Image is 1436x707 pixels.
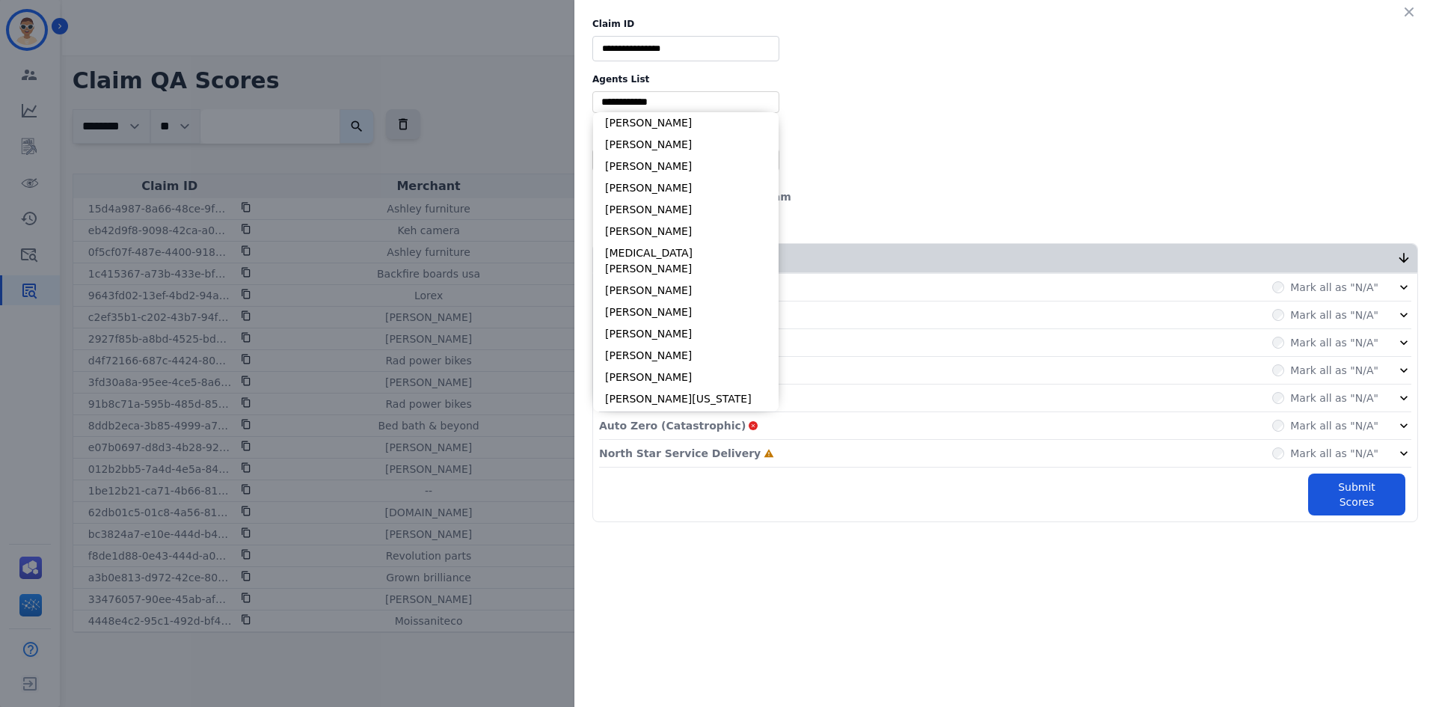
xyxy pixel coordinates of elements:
[593,134,779,156] li: [PERSON_NAME]
[593,156,779,177] li: [PERSON_NAME]
[1290,363,1378,378] label: Mark all as "N/A"
[593,280,779,302] li: [PERSON_NAME]
[1308,474,1405,515] button: Submit Scores
[592,18,1418,30] label: Claim ID
[599,446,761,461] p: North Star Service Delivery
[1290,418,1378,433] label: Mark all as "N/A"
[1290,335,1378,350] label: Mark all as "N/A"
[593,302,779,323] li: [PERSON_NAME]
[599,418,746,433] p: Auto Zero (Catastrophic)
[592,73,1418,85] label: Agents List
[592,189,1418,204] div: Evaluation Date:
[592,131,1418,143] label: Merchants List
[593,388,779,410] li: [PERSON_NAME][US_STATE]
[593,112,779,134] li: [PERSON_NAME]
[593,221,779,242] li: [PERSON_NAME]
[593,242,779,280] li: [MEDICAL_DATA][PERSON_NAME]
[593,410,779,432] li: [PERSON_NAME]
[593,177,779,199] li: [PERSON_NAME]
[1290,446,1378,461] label: Mark all as "N/A"
[596,94,776,110] ul: selected options
[593,323,779,345] li: [PERSON_NAME]
[1290,280,1378,295] label: Mark all as "N/A"
[592,210,1418,225] div: Evaluator:
[1290,307,1378,322] label: Mark all as "N/A"
[593,345,779,367] li: [PERSON_NAME]
[1290,391,1378,405] label: Mark all as "N/A"
[593,367,779,388] li: [PERSON_NAME]
[593,199,779,221] li: [PERSON_NAME]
